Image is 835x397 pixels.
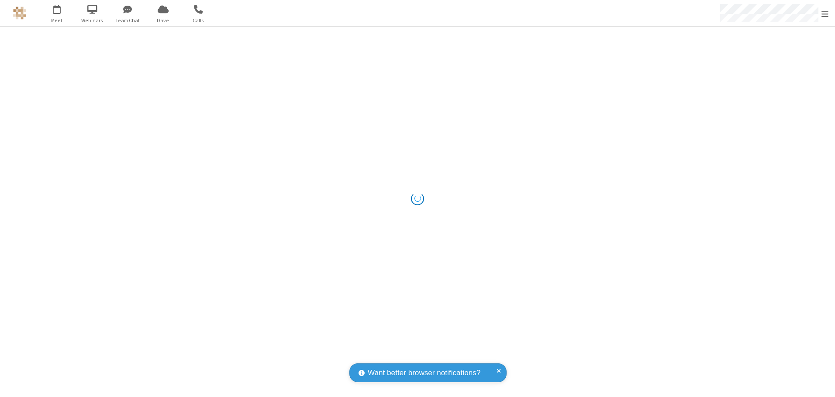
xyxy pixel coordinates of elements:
[368,367,480,379] span: Want better browser notifications?
[41,17,73,24] span: Meet
[13,7,26,20] img: QA Selenium DO NOT DELETE OR CHANGE
[111,17,144,24] span: Team Chat
[76,17,109,24] span: Webinars
[182,17,215,24] span: Calls
[147,17,179,24] span: Drive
